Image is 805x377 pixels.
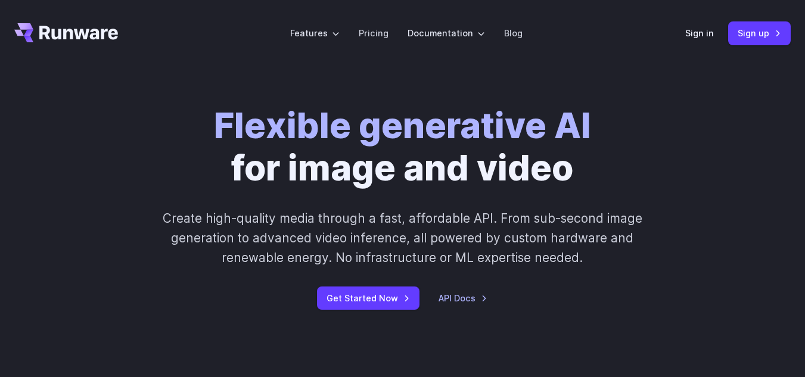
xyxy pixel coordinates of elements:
[317,286,419,310] a: Get Started Now
[14,23,118,42] a: Go to /
[154,208,651,268] p: Create high-quality media through a fast, affordable API. From sub-second image generation to adv...
[214,105,591,189] h1: for image and video
[359,26,388,40] a: Pricing
[214,104,591,147] strong: Flexible generative AI
[685,26,714,40] a: Sign in
[408,26,485,40] label: Documentation
[728,21,791,45] a: Sign up
[439,291,487,305] a: API Docs
[504,26,523,40] a: Blog
[290,26,340,40] label: Features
